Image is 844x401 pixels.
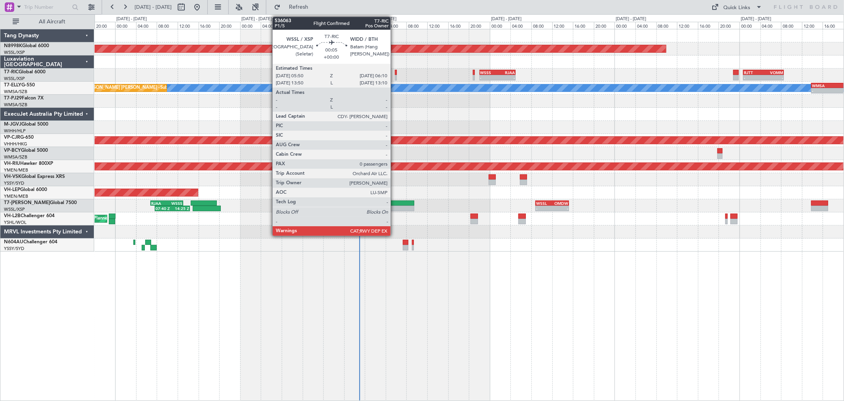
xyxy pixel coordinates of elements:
[552,201,568,206] div: OMDW
[812,88,842,93] div: -
[4,128,26,134] a: WIHH/HLP
[21,19,83,25] span: All Aircraft
[156,206,173,211] div: 07:40 Z
[480,70,498,75] div: WSSS
[240,22,261,29] div: 00:00
[4,246,24,252] a: YSSY/SYD
[366,16,396,23] div: [DATE] - [DATE]
[677,22,698,29] div: 12:00
[823,22,844,29] div: 16:00
[4,167,28,173] a: YMEN/MEB
[510,22,531,29] div: 04:00
[116,16,147,23] div: [DATE] - [DATE]
[323,22,344,29] div: 16:00
[656,22,677,29] div: 08:00
[4,50,25,55] a: WSSL/XSP
[4,122,21,127] span: M-JGVJ
[4,135,34,140] a: VP-CJRG-650
[708,1,766,13] button: Quick Links
[261,22,282,29] div: 04:00
[151,201,167,206] div: RJAA
[386,22,407,29] div: 04:00
[764,70,783,75] div: VOMM
[635,22,656,29] div: 04:00
[491,16,522,23] div: [DATE] - [DATE]
[406,22,427,29] div: 08:00
[4,96,44,101] a: T7-PJ29Falcon 7X
[24,1,70,13] input: Trip Number
[4,161,53,166] a: VH-RIUHawker 800XP
[740,22,761,29] div: 00:00
[9,15,86,28] button: All Aircraft
[764,75,783,80] div: -
[448,22,469,29] div: 16:00
[95,22,116,29] div: 20:00
[531,22,552,29] div: 08:00
[241,16,272,23] div: [DATE] - [DATE]
[167,201,182,206] div: WSSS
[4,89,27,95] a: WMSA/SZB
[469,22,490,29] div: 20:00
[4,83,35,88] a: T7-ELLYG-550
[4,102,27,108] a: WMSA/SZB
[135,4,172,11] span: [DATE] - [DATE]
[4,240,57,244] a: N604AUChallenger 604
[594,22,615,29] div: 20:00
[157,22,178,29] div: 08:00
[4,206,25,212] a: WSSL/XSP
[4,193,28,199] a: YMEN/MEB
[536,206,552,211] div: -
[615,22,635,29] div: 00:00
[4,174,65,179] a: VH-VSKGlobal Express XRS
[4,122,48,127] a: M-JGVJGlobal 5000
[744,70,764,75] div: RJTT
[219,22,240,29] div: 20:00
[4,187,20,192] span: VH-LEP
[4,83,21,88] span: T7-ELLY
[173,206,190,211] div: 14:25 Z
[490,22,511,29] div: 00:00
[573,22,594,29] div: 16:00
[552,22,573,29] div: 12:00
[616,16,646,23] div: [DATE] - [DATE]
[270,1,318,13] button: Refresh
[4,148,48,153] a: VP-BCYGlobal 5000
[344,22,365,29] div: 20:00
[4,187,47,192] a: VH-LEPGlobal 6000
[4,70,46,74] a: T7-RICGlobal 6000
[480,75,498,80] div: -
[698,22,719,29] div: 16:00
[4,214,21,218] span: VH-L2B
[282,4,315,10] span: Refresh
[4,44,22,48] span: N8998K
[497,70,515,75] div: RJAA
[719,22,740,29] div: 20:00
[199,22,220,29] div: 16:00
[4,220,27,225] a: YSHL/WOL
[303,22,324,29] div: 12:00
[178,22,199,29] div: 12:00
[115,22,136,29] div: 00:00
[761,22,781,29] div: 04:00
[552,206,568,211] div: -
[4,200,50,205] span: T7-[PERSON_NAME]
[497,75,515,80] div: -
[4,141,27,147] a: VHHH/HKG
[741,16,771,23] div: [DATE] - [DATE]
[4,161,20,166] span: VH-RIU
[812,83,842,88] div: WMSA
[724,4,751,12] div: Quick Links
[4,44,49,48] a: N8998KGlobal 6000
[4,70,19,74] span: T7-RIC
[4,148,21,153] span: VP-BCY
[4,214,55,218] a: VH-L2BChallenger 604
[4,240,23,244] span: N604AU
[282,22,303,29] div: 08:00
[365,22,386,29] div: 00:00
[744,75,764,80] div: -
[4,76,25,82] a: WSSL/XSP
[536,201,552,206] div: WSSL
[427,22,448,29] div: 12:00
[4,180,24,186] a: YSSY/SYD
[802,22,823,29] div: 12:00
